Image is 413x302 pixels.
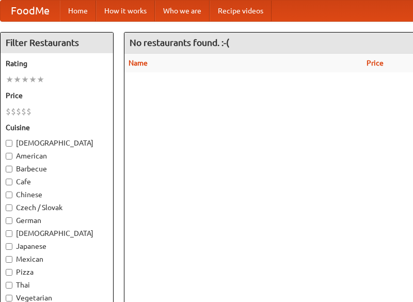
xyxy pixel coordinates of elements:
label: Czech / Slovak [6,202,108,213]
a: Recipe videos [210,1,272,21]
input: [DEMOGRAPHIC_DATA] [6,140,12,147]
h5: Price [6,90,108,101]
a: Home [60,1,96,21]
a: Who we are [155,1,210,21]
input: Cafe [6,179,12,185]
li: $ [6,106,11,117]
li: $ [21,106,26,117]
a: Name [129,59,148,67]
input: Barbecue [6,166,12,172]
input: American [6,153,12,160]
li: ★ [13,74,21,85]
li: ★ [21,74,29,85]
label: Mexican [6,254,108,264]
li: $ [11,106,16,117]
input: Pizza [6,269,12,276]
a: How it works [96,1,155,21]
li: ★ [29,74,37,85]
input: Thai [6,282,12,289]
li: ★ [6,74,13,85]
label: [DEMOGRAPHIC_DATA] [6,228,108,239]
label: American [6,151,108,161]
input: Mexican [6,256,12,263]
li: $ [16,106,21,117]
input: [DEMOGRAPHIC_DATA] [6,230,12,237]
label: Thai [6,280,108,290]
h4: Filter Restaurants [1,33,113,53]
input: Japanese [6,243,12,250]
label: German [6,215,108,226]
li: $ [26,106,31,117]
label: Japanese [6,241,108,251]
a: FoodMe [1,1,60,21]
li: ★ [37,74,44,85]
label: [DEMOGRAPHIC_DATA] [6,138,108,148]
input: Czech / Slovak [6,204,12,211]
input: Chinese [6,192,12,198]
input: Vegetarian [6,295,12,301]
label: Pizza [6,267,108,277]
a: Price [367,59,384,67]
input: German [6,217,12,224]
h5: Rating [6,58,108,69]
h5: Cuisine [6,122,108,133]
label: Barbecue [6,164,108,174]
label: Cafe [6,177,108,187]
ng-pluralize: No restaurants found. :-( [130,38,229,47]
label: Chinese [6,189,108,200]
